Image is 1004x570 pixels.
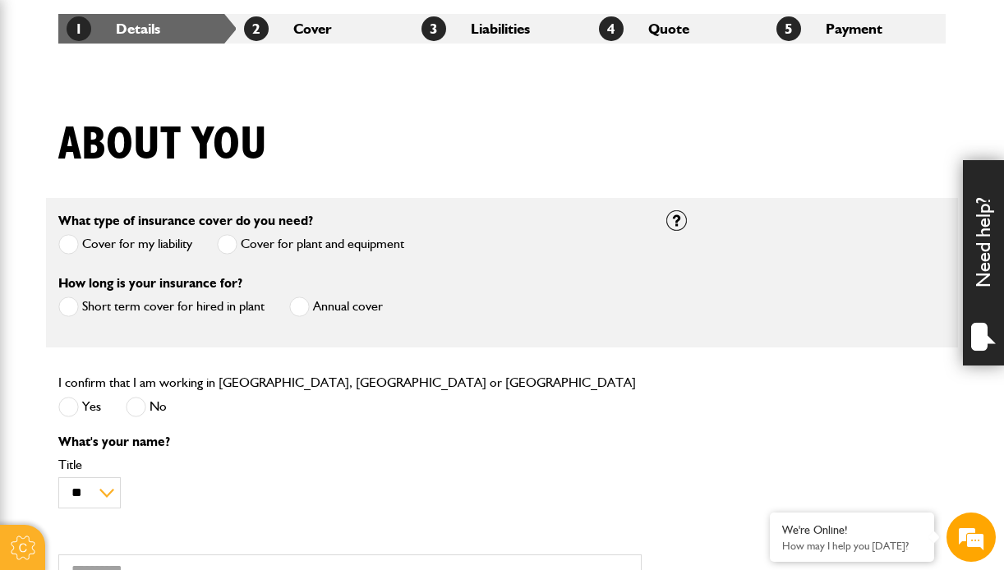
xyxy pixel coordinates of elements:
[58,14,236,44] li: Details
[269,8,309,48] div: Minimize live chat window
[21,249,300,285] input: Enter your phone number
[782,540,922,552] p: How may I help you today?
[58,435,642,448] p: What's your name?
[244,16,269,41] span: 2
[21,152,300,188] input: Enter your last name
[591,14,768,44] li: Quote
[782,523,922,537] div: We're Online!
[21,200,300,237] input: Enter your email address
[58,397,101,417] label: Yes
[217,234,404,255] label: Cover for plant and equipment
[58,117,267,172] h1: About you
[289,296,383,317] label: Annual cover
[21,297,300,432] textarea: Type your message and hit 'Enter'
[776,16,801,41] span: 5
[58,296,265,317] label: Short term cover for hired in plant
[58,234,192,255] label: Cover for my liability
[421,16,446,41] span: 3
[236,14,413,44] li: Cover
[67,16,91,41] span: 1
[768,14,946,44] li: Payment
[58,214,313,228] label: What type of insurance cover do you need?
[223,446,298,468] em: Start Chat
[126,397,167,417] label: No
[413,14,591,44] li: Liabilities
[58,376,636,389] label: I confirm that I am working in [GEOGRAPHIC_DATA], [GEOGRAPHIC_DATA] or [GEOGRAPHIC_DATA]
[85,92,276,113] div: Chat with us now
[963,160,1004,365] div: Need help?
[28,91,69,114] img: d_20077148190_company_1631870298795_20077148190
[599,16,624,41] span: 4
[58,458,642,471] label: Title
[58,277,242,290] label: How long is your insurance for?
